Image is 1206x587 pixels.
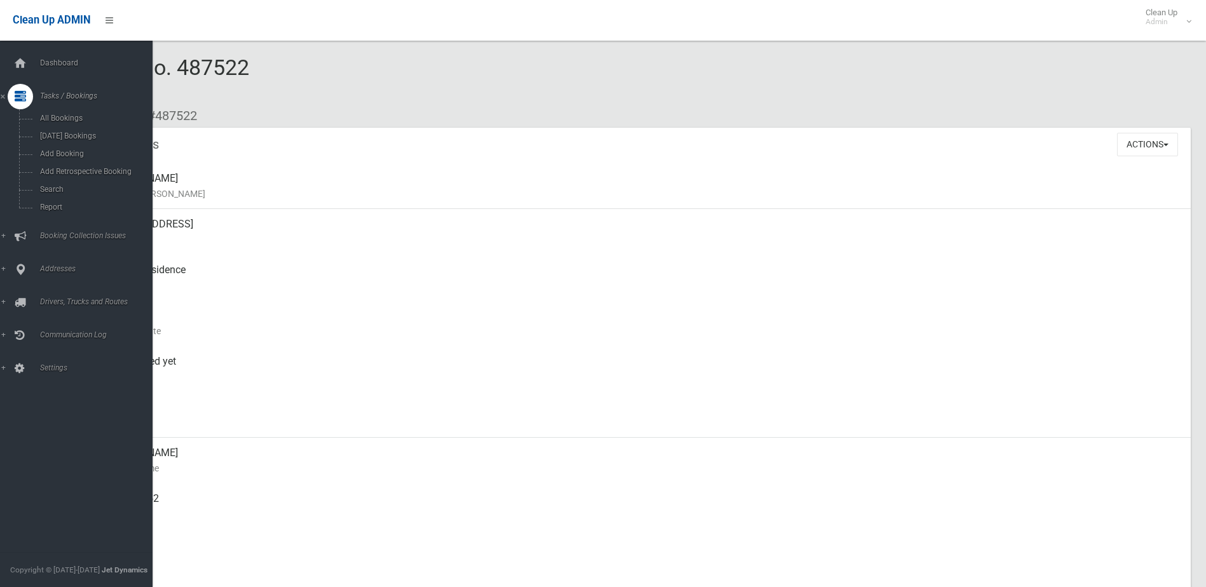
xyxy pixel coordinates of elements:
span: Report [36,203,151,212]
div: [PERSON_NAME] [102,163,1181,209]
small: Contact Name [102,461,1181,476]
span: Copyright © [DATE]-[DATE] [10,565,100,574]
div: Not collected yet [102,346,1181,392]
small: Mobile [102,506,1181,522]
small: Address [102,232,1181,247]
div: None given [102,529,1181,575]
small: Landline [102,552,1181,567]
div: [STREET_ADDRESS] [102,209,1181,255]
button: Actions [1117,133,1178,156]
span: Clean Up ADMIN [13,14,90,26]
span: Drivers, Trucks and Routes [36,297,162,306]
div: [PERSON_NAME] [102,438,1181,483]
div: Front of Residence [102,255,1181,300]
div: 0402914152 [102,483,1181,529]
span: All Bookings [36,114,151,123]
span: Settings [36,363,162,372]
div: [DATE] [102,392,1181,438]
li: #487522 [139,104,197,128]
span: Booking No. 487522 [56,55,249,104]
small: Zone [102,415,1181,430]
span: Dashboard [36,58,162,67]
small: Collected At [102,369,1181,384]
span: Tasks / Bookings [36,91,162,100]
small: Collection Date [102,323,1181,339]
span: Search [36,185,151,194]
span: Add Booking [36,149,151,158]
span: Communication Log [36,330,162,339]
span: [DATE] Bookings [36,132,151,140]
small: Pickup Point [102,278,1181,293]
small: Admin [1146,17,1177,27]
span: Addresses [36,264,162,273]
div: [DATE] [102,300,1181,346]
small: Name of [PERSON_NAME] [102,186,1181,201]
span: Add Retrospective Booking [36,167,151,176]
span: Clean Up [1139,8,1190,27]
strong: Jet Dynamics [102,565,147,574]
span: Booking Collection Issues [36,231,162,240]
